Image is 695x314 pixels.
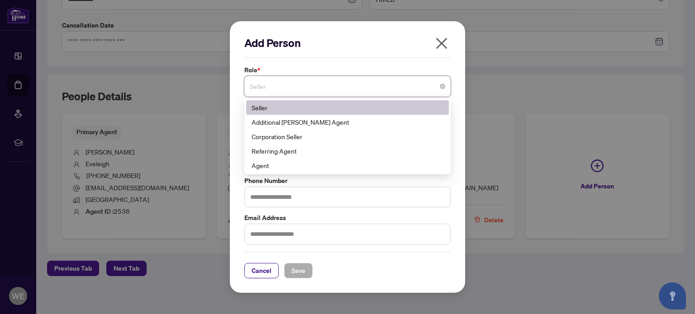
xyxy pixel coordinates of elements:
[284,263,313,278] button: Save
[246,129,449,144] div: Corporation Seller
[244,213,451,223] label: Email Address
[252,160,443,170] div: Agent
[244,263,279,278] button: Cancel
[246,158,449,173] div: Agent
[252,103,443,112] div: Seller
[252,263,271,278] span: Cancel
[244,36,451,50] h2: Add Person
[252,117,443,127] div: Additional [PERSON_NAME] Agent
[244,176,451,186] label: Phone Number
[246,144,449,158] div: Referring Agent
[252,131,443,141] div: Corporation Seller
[440,84,445,89] span: close-circle
[252,146,443,156] div: Referring Agent
[246,115,449,129] div: Additional RAHR Agent
[244,65,451,75] label: Role
[434,36,449,51] span: close
[659,282,686,309] button: Open asap
[246,100,449,115] div: Seller
[250,78,445,95] span: Seller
